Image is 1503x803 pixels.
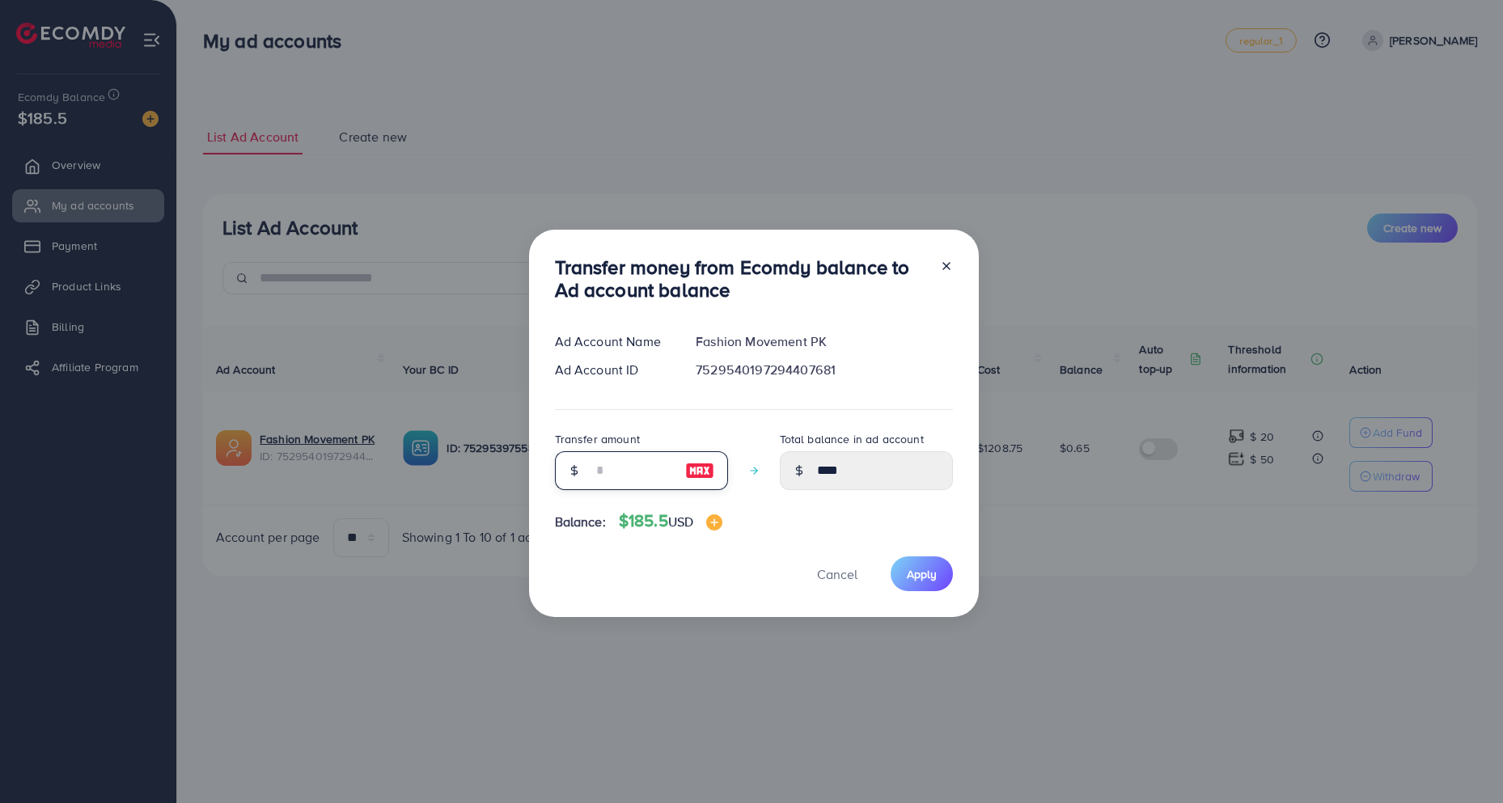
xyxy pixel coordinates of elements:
[780,431,924,447] label: Total balance in ad account
[542,361,684,379] div: Ad Account ID
[683,361,965,379] div: 7529540197294407681
[891,556,953,591] button: Apply
[685,461,714,480] img: image
[555,431,640,447] label: Transfer amount
[555,513,606,531] span: Balance:
[797,556,878,591] button: Cancel
[907,566,937,582] span: Apply
[619,511,722,531] h4: $185.5
[706,514,722,530] img: image
[683,332,965,351] div: Fashion Movement PK
[817,565,857,583] span: Cancel
[668,513,693,530] span: USD
[542,332,684,351] div: Ad Account Name
[555,256,927,302] h3: Transfer money from Ecomdy balance to Ad account balance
